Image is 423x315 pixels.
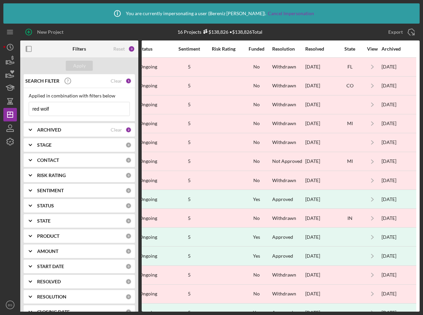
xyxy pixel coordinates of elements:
div: Ongoing [139,102,157,107]
div: No [241,64,272,69]
b: PRODUCT [37,233,59,239]
button: BS [3,298,17,312]
a: Cancel Impersonation [268,11,314,16]
div: Sentiment [172,46,206,52]
div: $138,826 [201,29,228,35]
div: [DATE] [305,266,336,284]
div: 5 [172,234,206,240]
div: Approved [272,253,293,259]
b: ARCHIVED [37,127,61,133]
div: 5 [172,178,206,183]
b: STATUS [37,203,54,208]
div: [DATE] [305,247,336,265]
div: 0 [125,279,132,285]
div: [DATE] [305,190,336,208]
div: Ongoing [139,140,157,145]
div: 5 [172,159,206,164]
div: 16 Projects • $138,826 Total [177,29,262,35]
div: Approved [272,234,293,240]
div: Withdrawn [272,178,296,183]
div: No [241,272,272,278]
div: Withdrawn [272,83,296,88]
b: RESOLVED [37,279,61,284]
div: 5 [172,121,206,126]
div: [DATE] [305,115,336,133]
div: [DATE] [382,96,415,114]
div: 5 [172,102,206,107]
div: [DATE] [305,96,336,114]
div: CO [336,83,363,88]
b: RESOLUTION [37,294,66,299]
div: Withdrawn [272,64,296,69]
div: Resolved [305,46,336,52]
div: Ongoing [139,197,157,202]
div: No [241,291,272,296]
div: [DATE] [305,171,336,189]
div: Applied in combination with filters below [29,93,130,98]
div: 0 [125,188,132,194]
div: 5 [172,64,206,69]
b: RISK RATING [37,173,66,178]
div: [DATE] [305,228,336,246]
div: Risk Rating [207,46,241,52]
div: Apply [73,61,86,71]
div: [DATE] [382,247,415,265]
div: 0 [125,203,132,209]
div: Ongoing [139,64,157,69]
div: No [241,178,272,183]
div: Ongoing [139,291,157,296]
b: STAGE [37,142,52,148]
div: Status [139,46,172,52]
div: 5 [172,291,206,296]
div: Not Approved [272,159,302,164]
button: Export [382,25,420,39]
div: [DATE] [305,152,336,170]
div: Resolution [272,46,305,52]
div: [DATE] [382,58,415,76]
div: IN [336,216,363,221]
div: 5 [172,253,206,259]
div: Archived [382,46,415,52]
div: 3 [128,46,135,52]
div: No [241,102,272,107]
b: START DATE [37,264,64,269]
div: 5 [172,83,206,88]
b: SEARCH FILTER [25,78,59,84]
div: 0 [125,309,132,315]
div: No [241,121,272,126]
div: [DATE] [382,77,415,95]
div: 0 [125,263,132,269]
div: View [364,46,381,52]
div: Export [388,25,403,39]
div: [DATE] [382,209,415,227]
div: [DATE] [305,134,336,151]
div: [DATE] [382,134,415,151]
div: [DATE] [382,152,415,170]
div: Ongoing [139,83,157,88]
div: Ongoing [139,121,157,126]
div: 0 [125,248,132,254]
div: [DATE] [382,171,415,189]
div: 0 [125,157,132,163]
div: You are currently impersonating a user ( Bereniz [PERSON_NAME] ). [109,5,314,22]
div: 5 [172,140,206,145]
div: 5 [172,272,206,278]
div: Ongoing [139,216,157,221]
div: 0 [125,294,132,300]
div: MI [336,159,363,164]
div: No [241,216,272,221]
div: 1 [125,78,132,84]
div: Ongoing [139,178,157,183]
div: Clear [111,127,122,133]
div: 0 [125,172,132,178]
div: Ongoing [139,253,157,259]
div: [DATE] [382,190,415,208]
div: Reset [113,46,125,52]
div: 5 [172,197,206,202]
div: Approved [272,197,293,202]
div: MI [336,121,363,126]
div: State [336,46,363,52]
div: 2 [125,127,132,133]
div: FL [336,64,363,69]
div: 0 [125,233,132,239]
